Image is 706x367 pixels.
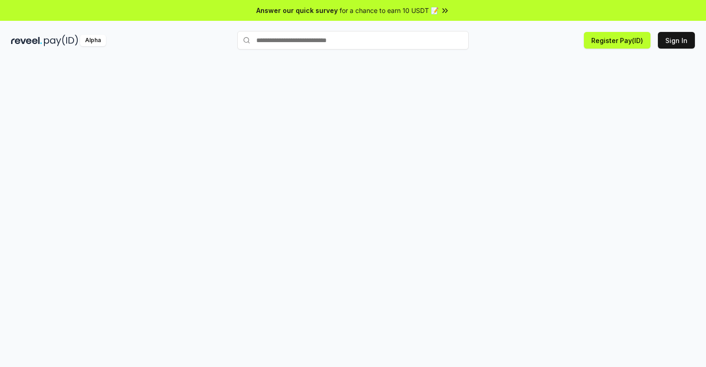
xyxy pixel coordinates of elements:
[584,32,650,49] button: Register Pay(ID)
[80,35,106,46] div: Alpha
[256,6,338,15] span: Answer our quick survey
[44,35,78,46] img: pay_id
[658,32,695,49] button: Sign In
[11,35,42,46] img: reveel_dark
[340,6,439,15] span: for a chance to earn 10 USDT 📝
